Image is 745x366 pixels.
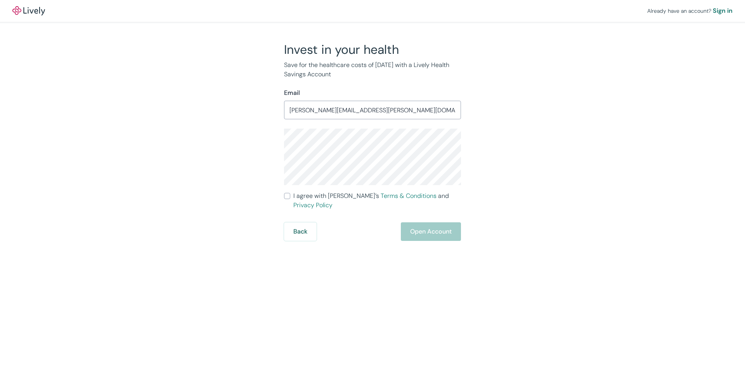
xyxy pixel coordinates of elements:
[284,60,461,79] p: Save for the healthcare costs of [DATE] with a Lively Health Savings Account
[12,6,45,15] a: LivelyLively
[284,222,317,241] button: Back
[284,88,300,98] label: Email
[293,201,333,209] a: Privacy Policy
[12,6,45,15] img: Lively
[647,6,733,15] div: Already have an account?
[284,42,461,57] h2: Invest in your health
[381,192,437,200] a: Terms & Conditions
[713,6,733,15] a: Sign in
[293,191,461,210] span: I agree with [PERSON_NAME]’s and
